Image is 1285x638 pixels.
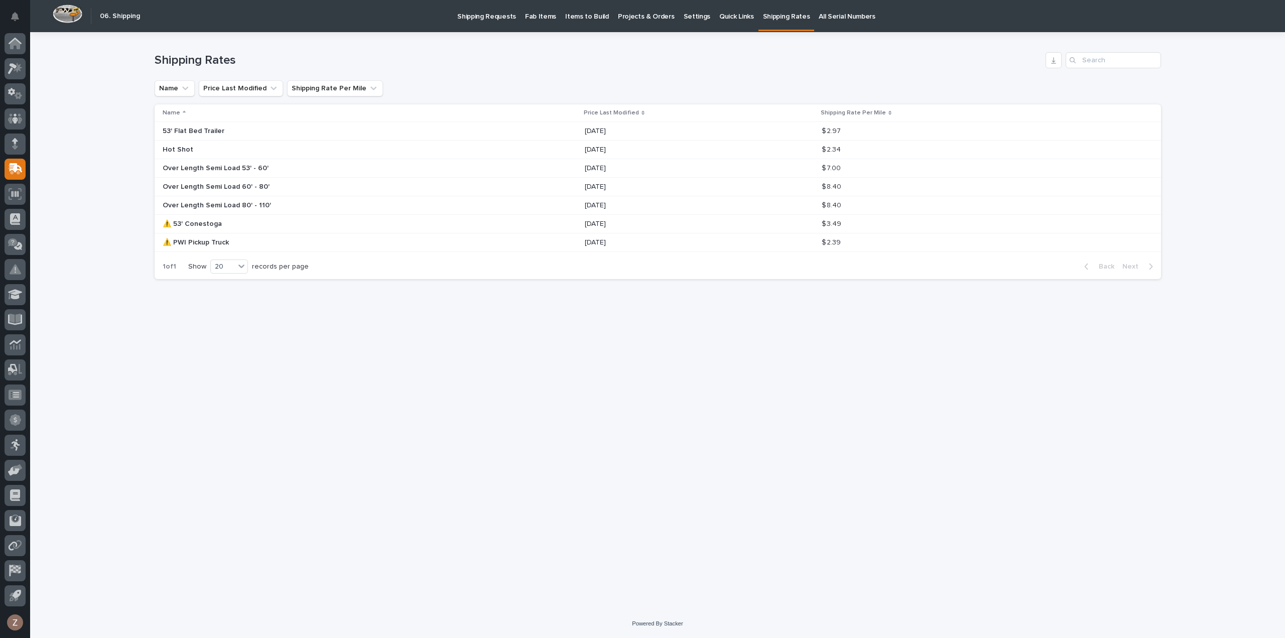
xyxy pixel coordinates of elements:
[53,5,82,23] img: Workspace Logo
[585,183,760,191] p: [DATE]
[1118,262,1161,271] button: Next
[632,620,683,626] a: Powered By Stacker
[1122,262,1144,271] span: Next
[13,12,26,28] div: Notifications
[584,107,639,118] p: Price Last Modified
[100,12,140,21] h2: 06. Shipping
[585,238,760,247] p: [DATE]
[822,181,843,191] p: $ 8.40
[163,218,224,228] p: ⚠️ 53' Conestoga
[822,218,843,228] p: $ 3.49
[155,196,1161,215] tr: Over Length Semi Load 80' - 110'Over Length Semi Load 80' - 110' [DATE]$ 8.40$ 8.40
[585,220,760,228] p: [DATE]
[188,263,206,271] p: Show
[1066,52,1161,68] input: Search
[1076,262,1118,271] button: Back
[199,80,283,96] button: Price Last Modified
[822,125,843,136] p: $ 2.97
[155,178,1161,196] tr: Over Length Semi Load 60' - 80'Over Length Semi Load 60' - 80' [DATE]$ 8.40$ 8.40
[155,233,1161,252] tr: ⚠️ PWI Pickup Truck⚠️ PWI Pickup Truck [DATE]$ 2.39$ 2.39
[585,127,760,136] p: [DATE]
[163,144,195,154] p: Hot Shot
[163,181,272,191] p: Over Length Semi Load 60' - 80'
[822,144,843,154] p: $ 2.34
[163,162,271,173] p: Over Length Semi Load 53' - 60'
[163,125,226,136] p: 53' Flat Bed Trailer
[155,159,1161,178] tr: Over Length Semi Load 53' - 60'Over Length Semi Load 53' - 60' [DATE]$ 7.00$ 7.00
[822,236,843,247] p: $ 2.39
[163,199,273,210] p: Over Length Semi Load 80' - 110'
[1093,262,1114,271] span: Back
[585,201,760,210] p: [DATE]
[163,236,231,247] p: ⚠️ PWI Pickup Truck
[211,262,235,272] div: 20
[5,6,26,27] button: Notifications
[252,263,309,271] p: records per page
[155,53,1042,68] h1: Shipping Rates
[155,215,1161,233] tr: ⚠️ 53' Conestoga⚠️ 53' Conestoga [DATE]$ 3.49$ 3.49
[155,80,195,96] button: Name
[155,122,1161,141] tr: 53' Flat Bed Trailer53' Flat Bed Trailer [DATE]$ 2.97$ 2.97
[585,164,760,173] p: [DATE]
[287,80,383,96] button: Shipping Rate Per Mile
[163,107,180,118] p: Name
[585,146,760,154] p: [DATE]
[155,141,1161,159] tr: Hot ShotHot Shot [DATE]$ 2.34$ 2.34
[821,107,886,118] p: Shipping Rate Per Mile
[822,199,843,210] p: $ 8.40
[5,612,26,633] button: users-avatar
[155,254,184,279] p: 1 of 1
[822,162,843,173] p: $ 7.00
